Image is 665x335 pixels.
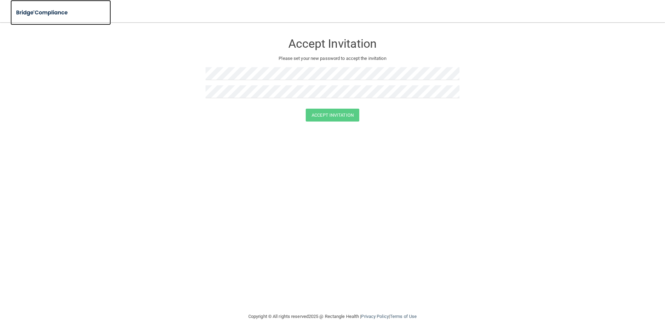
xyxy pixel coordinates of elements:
[10,6,74,20] img: bridge_compliance_login_screen.278c3ca4.svg
[545,286,657,313] iframe: Drift Widget Chat Controller
[211,54,454,63] p: Please set your new password to accept the invitation
[361,314,388,319] a: Privacy Policy
[306,109,359,122] button: Accept Invitation
[390,314,417,319] a: Terms of Use
[206,37,459,50] h3: Accept Invitation
[206,305,459,328] div: Copyright © All rights reserved 2025 @ Rectangle Health | |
